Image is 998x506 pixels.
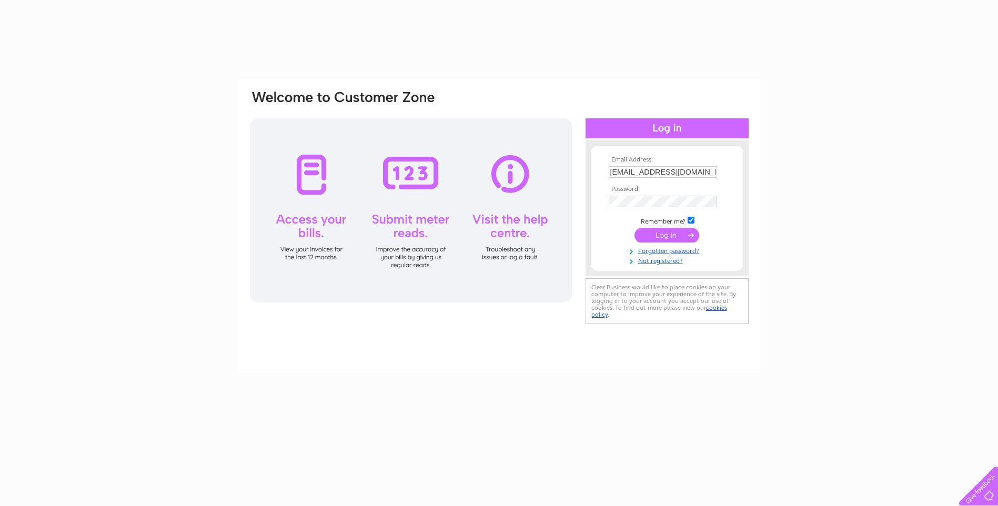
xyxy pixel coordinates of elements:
[606,215,728,226] td: Remember me?
[609,255,728,265] a: Not registered?
[591,304,727,318] a: cookies policy
[609,245,728,255] a: Forgotten password?
[606,186,728,193] th: Password:
[634,228,699,242] input: Submit
[606,156,728,164] th: Email Address:
[586,278,749,324] div: Clear Business would like to place cookies on your computer to improve your experience of the sit...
